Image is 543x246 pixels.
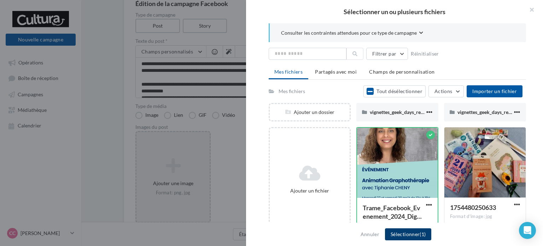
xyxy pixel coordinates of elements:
[363,85,426,97] button: Tout désélectionner
[274,69,303,75] span: Mes fichiers
[519,222,536,239] div: Open Intercom Messenger
[450,213,520,220] div: Format d'image: jpg
[408,50,442,58] button: Réinitialiser
[281,29,417,36] span: Consulter les contraintes attendues pour ce type de campagne
[472,88,517,94] span: Importer un fichier
[369,69,434,75] span: Champs de personnalisation
[363,222,432,229] div: Format d'image: jpg
[420,231,426,237] span: (1)
[434,88,452,94] span: Actions
[358,230,382,239] button: Annuler
[279,88,305,95] div: Mes fichiers
[428,85,464,97] button: Actions
[385,228,431,240] button: Sélectionner(1)
[370,109,474,115] span: vignettes_geek_days_rennes_02_2025__venir (1)
[257,8,532,15] h2: Sélectionner un ou plusieurs fichiers
[366,48,408,60] button: Filtrer par
[363,204,422,220] span: Trame_Facebook_Evenement_2024_Digitaleo
[467,85,522,97] button: Importer un fichier
[315,69,357,75] span: Partagés avec moi
[273,187,347,194] div: Ajouter un fichier
[281,29,423,38] button: Consulter les contraintes attendues pour ce type de campagne
[270,109,350,116] div: Ajouter un dossier
[450,204,496,211] span: 1754480250633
